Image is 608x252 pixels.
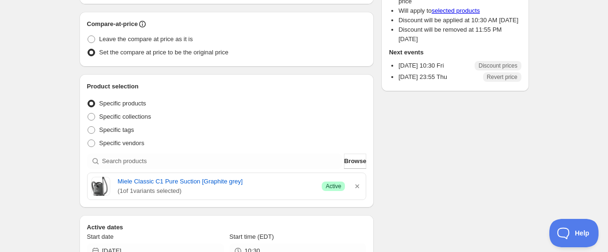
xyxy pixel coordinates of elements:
[398,16,521,25] li: Discount will be applied at 10:30 AM [DATE]
[229,233,274,240] span: Start time (EDT)
[398,61,444,70] p: [DATE] 10:30 Fri
[398,25,521,44] li: Discount will be removed at 11:55 PM [DATE]
[118,186,315,196] span: ( 1 of 1 variants selected)
[118,177,315,186] a: Miele Classic C1 Pure Suction [Graphite grey]
[87,233,114,240] span: Start date
[87,223,367,232] h2: Active dates
[344,156,366,166] span: Browse
[432,7,480,14] a: selected products
[99,49,229,56] span: Set the compare at price to be the original price
[99,35,193,43] span: Leave the compare at price as it is
[99,113,151,120] span: Specific collections
[344,154,366,169] button: Browse
[398,6,521,16] li: Will apply to
[326,182,341,190] span: Active
[389,48,521,57] h2: Next events
[478,62,517,70] span: Discount prices
[99,100,146,107] span: Specific products
[398,72,447,82] p: [DATE] 23:55 Thu
[99,139,144,147] span: Specific vendors
[87,82,367,91] h2: Product selection
[549,219,599,247] iframe: Toggle Customer Support
[102,154,343,169] input: Search products
[87,19,138,29] h2: Compare-at-price
[99,126,134,133] span: Specific tags
[487,73,518,81] span: Revert price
